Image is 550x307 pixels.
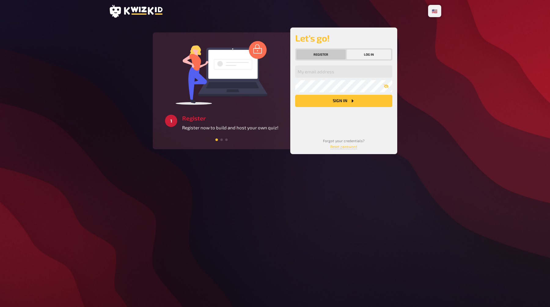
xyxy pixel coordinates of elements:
h2: Let's go! [295,32,392,43]
div: 1 [165,115,177,127]
img: log in [176,41,267,105]
a: Reset password [330,144,357,149]
button: Sign in [295,95,392,107]
p: Register now to build and host your own quiz! [182,124,278,131]
button: Log in [347,50,391,59]
li: 🇺🇸 [429,6,440,16]
button: Register [296,50,346,59]
h3: Register [182,115,278,122]
small: Forgot your credentials? [323,139,365,149]
input: My email address [295,65,392,78]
